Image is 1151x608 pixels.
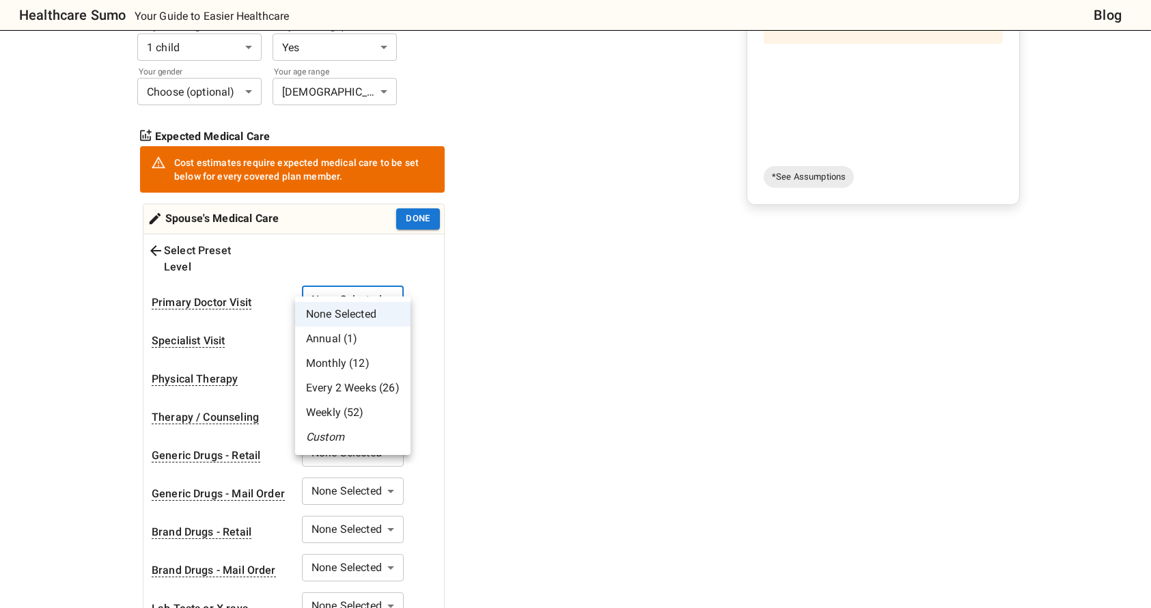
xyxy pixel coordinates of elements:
[295,351,411,376] li: Monthly (12)
[295,425,411,450] li: Custom
[295,302,411,327] li: None Selected
[295,376,411,400] li: Every 2 Weeks (26)
[295,327,411,351] li: Annual (1)
[295,400,411,425] li: Weekly (52)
